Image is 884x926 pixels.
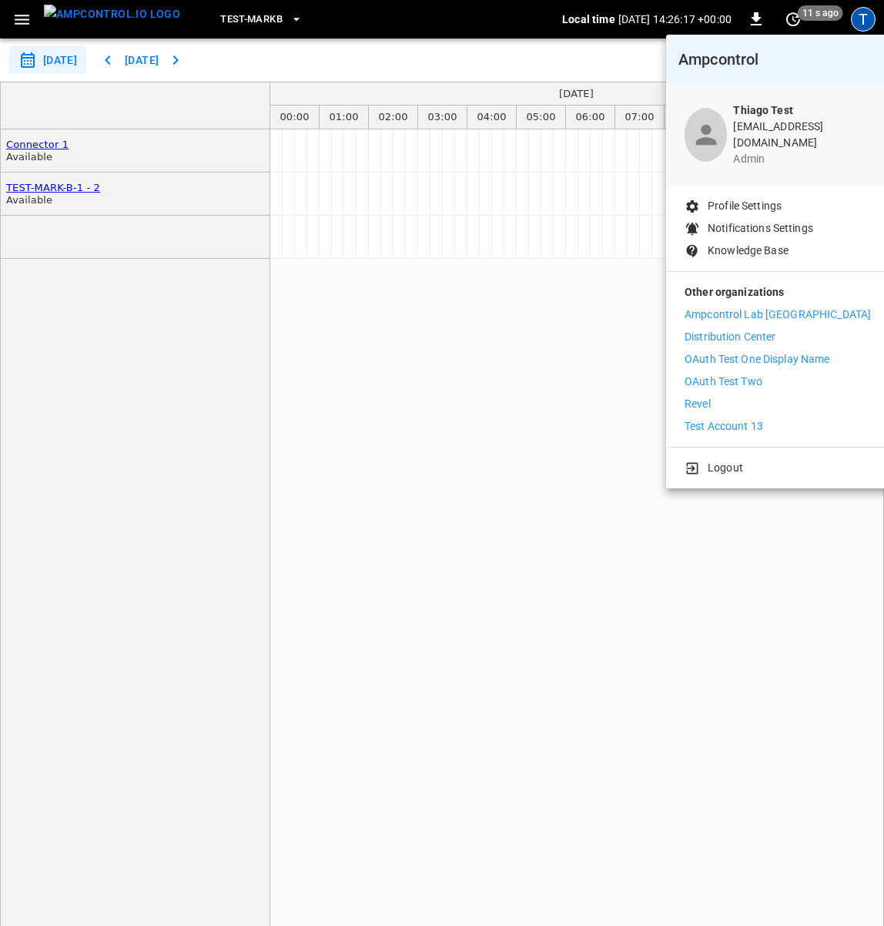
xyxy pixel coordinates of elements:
[708,220,813,237] p: Notifications Settings
[733,119,871,151] p: [EMAIL_ADDRESS][DOMAIN_NAME]
[708,243,789,259] p: Knowledge Base
[733,104,792,116] b: Thiago Test
[685,351,830,367] p: OAuth Test One Display Name
[685,284,871,307] p: Other organizations
[685,374,762,390] p: OAuth Test Two
[678,47,877,72] h6: Ampcontrol
[685,108,727,162] div: profile-icon
[733,151,871,167] p: admin
[708,198,782,214] p: Profile Settings
[685,418,763,434] p: Test Account 13
[708,460,743,476] p: Logout
[685,396,711,412] p: Revel
[685,329,776,345] p: Distribution Center
[685,307,871,323] p: Ampcontrol Lab [GEOGRAPHIC_DATA]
